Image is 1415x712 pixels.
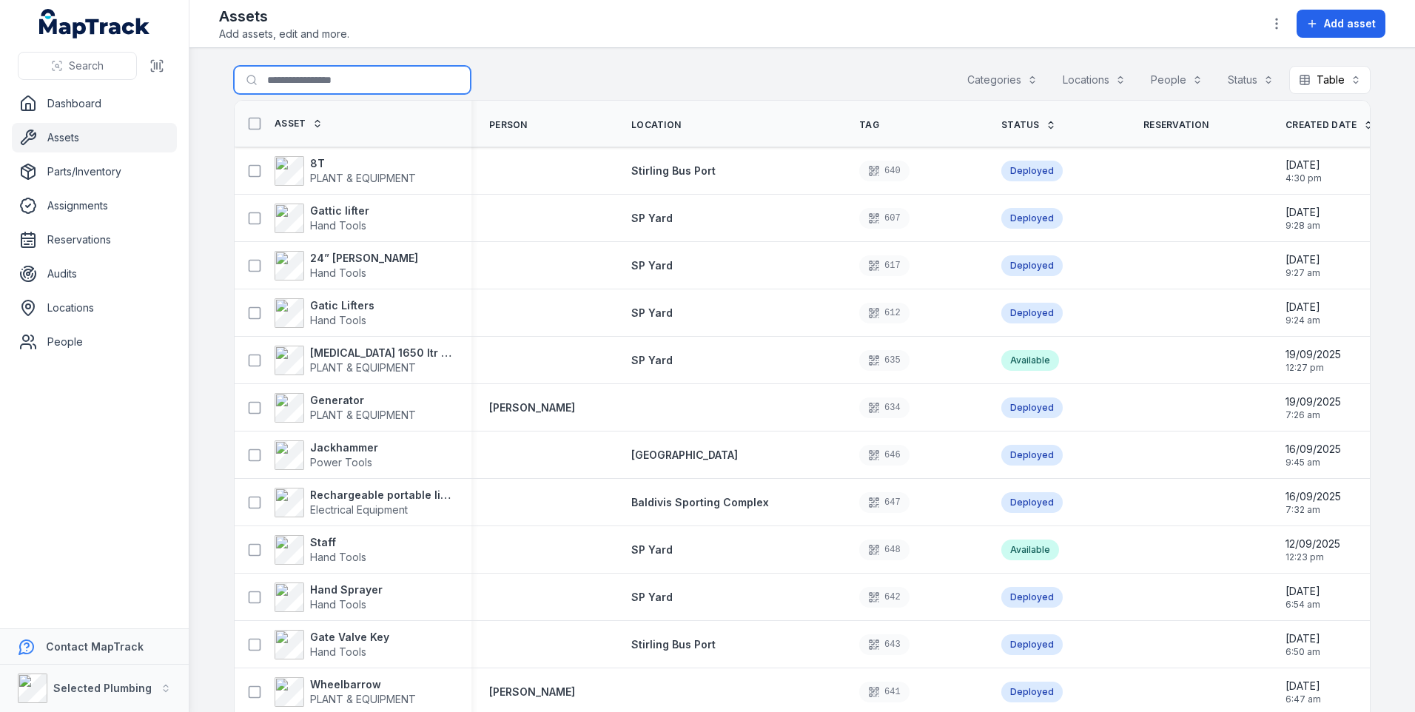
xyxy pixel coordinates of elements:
time: 12/09/2025, 12:23:47 pm [1285,537,1340,563]
span: 7:26 am [1285,409,1341,421]
div: Deployed [1001,303,1063,323]
strong: Generator [310,393,416,408]
h2: Assets [219,6,349,27]
span: Stirling Bus Port [631,638,716,651]
a: SP Yard [631,211,673,226]
span: [DATE] [1285,584,1320,599]
span: Hand Tools [310,645,366,658]
a: Hand SprayerHand Tools [275,582,383,612]
span: 9:24 am [1285,315,1320,326]
span: 12:27 pm [1285,362,1341,374]
a: [MEDICAL_DATA] 1650 ltr water containerPLANT & EQUIPMENT [275,346,454,375]
span: Electrical Equipment [310,503,408,516]
div: Available [1001,540,1059,560]
a: Reservations [12,225,177,255]
strong: Hand Sprayer [310,582,383,597]
strong: Rechargeable portable light [310,488,454,503]
time: 22/09/2025, 9:27:25 am [1285,252,1320,279]
span: [DATE] [1285,679,1321,693]
span: SP Yard [631,259,673,272]
div: Deployed [1001,255,1063,276]
div: 612 [859,303,910,323]
div: 635 [859,350,910,371]
time: 11/09/2025, 6:50:53 am [1285,631,1320,658]
span: Created Date [1285,119,1357,131]
a: Gate Valve KeyHand Tools [275,630,389,659]
time: 19/09/2025, 12:27:22 pm [1285,347,1341,374]
strong: Wheelbarrow [310,677,416,692]
a: Stirling Bus Port [631,637,716,652]
a: Locations [12,293,177,323]
span: Add assets, edit and more. [219,27,349,41]
span: 16/09/2025 [1285,442,1341,457]
span: Stirling Bus Port [631,164,716,177]
button: People [1141,66,1212,94]
a: MapTrack [39,9,150,38]
span: 16/09/2025 [1285,489,1341,504]
span: SP Yard [631,543,673,556]
strong: 24” [PERSON_NAME] [310,251,418,266]
span: PLANT & EQUIPMENT [310,172,416,184]
strong: Gattic lifter [310,204,369,218]
strong: Jackhammer [310,440,378,455]
span: [GEOGRAPHIC_DATA] [631,449,738,461]
a: Assignments [12,191,177,221]
a: SP Yard [631,306,673,320]
div: Deployed [1001,161,1063,181]
span: Person [489,119,528,131]
div: 634 [859,397,910,418]
span: 6:54 am [1285,599,1320,611]
a: JackhammerPower Tools [275,440,378,470]
span: Hand Tools [310,551,366,563]
a: Created Date [1285,119,1374,131]
span: PLANT & EQUIPMENT [310,693,416,705]
a: GeneratorPLANT & EQUIPMENT [275,393,416,423]
span: [DATE] [1285,300,1320,315]
a: Rechargeable portable lightElectrical Equipment [275,488,454,517]
span: Hand Tools [310,219,366,232]
time: 22/09/2025, 9:28:33 am [1285,205,1320,232]
span: Baldivis Sporting Complex [631,496,769,508]
time: 11/09/2025, 6:54:21 am [1285,584,1320,611]
a: Assets [12,123,177,152]
strong: Selected Plumbing [53,682,152,694]
span: 7:32 am [1285,504,1341,516]
div: Deployed [1001,587,1063,608]
a: Dashboard [12,89,177,118]
strong: [MEDICAL_DATA] 1650 ltr water container [310,346,454,360]
button: Search [18,52,137,80]
span: Tag [859,119,879,131]
a: 8TPLANT & EQUIPMENT [275,156,416,186]
a: People [12,327,177,357]
span: 4:30 pm [1285,172,1322,184]
strong: Contact MapTrack [46,640,144,653]
span: [DATE] [1285,252,1320,267]
span: 19/09/2025 [1285,394,1341,409]
a: Stirling Bus Port [631,164,716,178]
a: Gattic lifterHand Tools [275,204,369,233]
time: 16/09/2025, 7:32:48 am [1285,489,1341,516]
time: 19/09/2025, 7:26:25 am [1285,394,1341,421]
strong: 8T [310,156,416,171]
span: [DATE] [1285,205,1320,220]
span: 19/09/2025 [1285,347,1341,362]
div: 647 [859,492,910,513]
span: 9:27 am [1285,267,1320,279]
button: Add asset [1297,10,1385,38]
div: 617 [859,255,910,276]
a: SP Yard [631,590,673,605]
a: Gatic LiftersHand Tools [275,298,374,328]
button: Status [1218,66,1283,94]
a: [PERSON_NAME] [489,400,575,415]
div: 643 [859,634,910,655]
span: Add asset [1324,16,1376,31]
strong: [PERSON_NAME] [489,685,575,699]
button: Table [1289,66,1371,94]
div: Deployed [1001,445,1063,466]
a: Status [1001,119,1056,131]
div: 642 [859,587,910,608]
span: Hand Tools [310,266,366,279]
span: Power Tools [310,456,372,468]
span: 6:50 am [1285,646,1320,658]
